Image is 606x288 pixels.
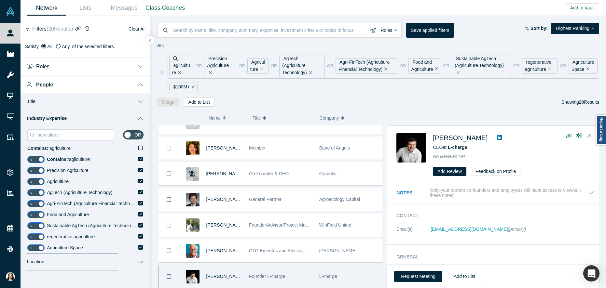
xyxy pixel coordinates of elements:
[36,63,49,70] span: Roles
[319,111,379,125] button: Company
[585,131,594,141] button: Close
[209,111,246,125] button: Name
[336,58,397,74] div: Agri-FinTech (Agriculture Financial Technology)
[579,99,584,105] strong: 20
[27,259,44,265] span: Location
[206,274,244,279] a: [PERSON_NAME]
[596,115,606,145] a: Report a bug!
[204,55,236,77] div: Precision Agriculture
[408,58,441,74] div: Food and Agriculture
[396,190,428,196] h3: Notes
[249,145,266,151] span: Member
[206,248,244,253] a: [PERSON_NAME]
[47,245,83,250] span: Agriculture Space
[249,274,285,279] span: Founder L-charge
[47,157,68,162] b: Contains:
[319,111,339,125] span: Company
[431,227,508,232] a: [EMAIL_ADDRESS][DOMAIN_NAME]
[186,193,200,206] img: Nicolas Denjoy's Profile Image
[159,265,179,288] button: Bookmark
[190,83,195,91] button: Remove Filter
[186,244,200,258] img: Doug Brent's Profile Image
[186,141,200,155] img: Manthi Nguyen's Profile Image
[37,131,114,139] input: Search Industry Expertise
[21,110,150,127] button: Industry Expertise
[561,98,599,107] div: Showing
[206,171,243,176] a: [PERSON_NAME]
[406,23,454,38] button: Save applied filters
[27,146,48,151] b: Contains:
[585,66,589,73] button: Remove Filter
[394,271,442,282] button: Request Meeting
[327,63,334,69] span: or
[32,25,73,33] span: Filters
[206,145,244,151] a: [PERSON_NAME]
[396,254,585,260] h3: General
[579,99,599,105] span: Results
[396,212,585,219] h3: Contact
[433,66,438,73] button: Remove Filter
[400,63,406,69] span: or
[447,271,482,282] button: Add to List
[247,58,269,74] div: Agriculture
[47,157,91,162] span: ‘ agliculture ’
[196,63,202,69] span: or
[566,3,599,12] button: Add to Vault
[47,234,95,239] span: regenerative agriculture
[206,197,244,202] a: [PERSON_NAME]
[144,0,187,16] a: Class Coaches
[433,167,466,176] button: Add Review
[47,223,137,228] span: Sustainable AgTech (Agriculture Technology)
[452,55,511,77] div: Sustainable AgTech (Agriculture Technology)
[47,168,89,173] span: Precision Agriculture
[27,99,35,104] span: Title
[25,43,146,50] div: Satisfy of the selected filters
[184,98,214,107] button: Add to List
[433,134,488,141] a: [PERSON_NAME]
[530,26,548,31] strong: Sort by:
[36,82,53,88] span: People
[279,55,324,77] div: AgTech (Agriculture Technology)
[47,26,73,32] span: ( 20 Results)
[27,0,66,16] a: Network
[62,44,70,49] span: Any
[508,227,526,232] span: (primary)
[239,63,245,69] span: or
[319,197,360,202] span: Agroecology Capital
[396,188,595,199] button: Notes (only your current co-founders and employees will have access to view/edit these notes)
[319,274,337,279] span: L-charge
[433,145,467,150] span: CEO at
[207,69,212,76] button: Remove Filter
[560,63,566,69] span: or
[319,222,351,228] span: WinField United
[433,154,465,159] span: No Reviews Yet
[169,55,193,77] div: agliculture
[448,145,467,150] a: L-charge
[47,201,142,206] span: Agri-FinTech (Agriculture Financial Technology)
[258,66,263,73] button: Remove Filter
[21,57,150,75] button: Roles
[169,83,198,91] div: $100M+
[307,69,312,76] button: Remove Filter
[455,69,460,76] button: Remove Filter
[159,137,179,159] button: Bookmark
[366,23,402,38] button: Roles
[21,270,150,287] button: Rating
[551,23,599,34] button: Highest Ranking
[27,116,67,121] span: Industry Expertise
[249,197,282,202] span: General Partner
[157,98,179,107] button: Merge
[105,0,144,16] a: Messages
[47,212,89,217] span: Food and Agriculture
[206,222,244,228] span: [PERSON_NAME]
[159,188,179,211] button: Bookmark
[186,270,200,283] img: Dmitry LASHIN's Profile Image
[271,63,277,69] span: or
